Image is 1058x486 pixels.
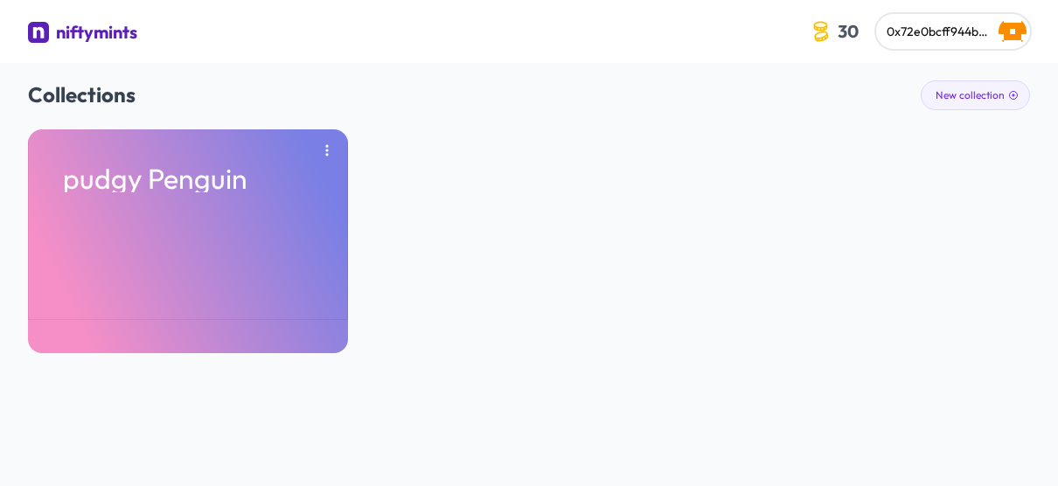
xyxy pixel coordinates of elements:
a: niftymints [28,20,137,49]
button: 30 [804,14,869,48]
img: Gab real [999,17,1027,45]
div: niftymints [56,20,137,45]
a: pudgy Penguin [28,129,348,353]
button: New collection [921,80,1030,110]
p: pudgy Penguin [63,164,313,192]
img: coin-icon.3a8a4044.svg [807,17,834,45]
h2: Collections [28,80,1030,108]
img: niftymints logo [28,22,49,43]
span: 30 [834,17,862,45]
button: 0x72e0bcff944bb0bec0829bbb1ed14eb47c5e2fd1 [876,14,1030,49]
